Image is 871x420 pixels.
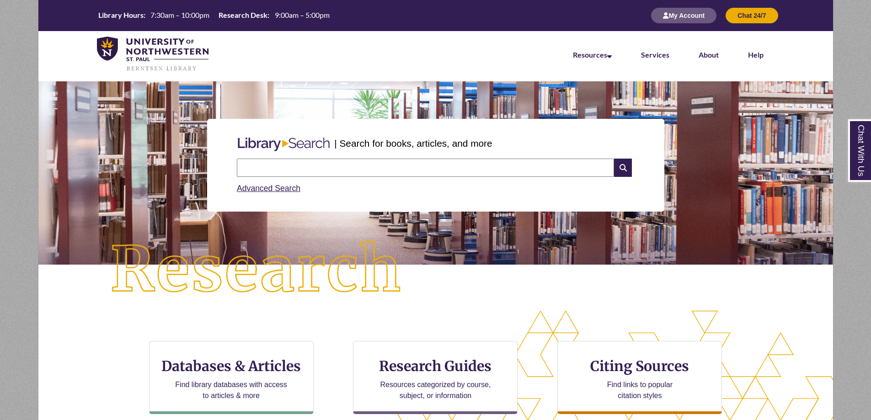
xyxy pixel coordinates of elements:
[614,159,631,177] i: Search
[376,379,495,401] p: Resources categorized by course, subject, or information
[150,11,209,19] span: 7:30am – 10:00pm
[237,184,300,193] a: Advanced Search
[157,357,306,375] h3: Databases & Articles
[149,341,314,414] a: Databases & Articles Find library databases with access to articles & more
[641,50,669,59] a: Services
[171,379,291,401] p: Find library databases with access to articles & more
[557,341,722,414] a: Citing Sources Find links to popular citation styles
[215,10,271,20] th: Research Desk:
[233,134,334,155] img: Libary Search
[275,11,330,19] span: 9:00am – 5:00pm
[651,11,716,19] a: My Account
[584,357,696,375] h3: Citing Sources
[595,379,684,401] p: Find links to popular citation styles
[748,50,764,59] a: Help
[726,11,778,19] a: Chat 24/7
[95,10,333,21] a: Hours Today
[726,8,778,23] button: Chat 24/7
[353,341,518,414] a: Research Guides Resources categorized by course, subject, or information
[651,8,716,23] button: My Account
[361,357,510,375] h3: Research Guides
[573,50,612,59] a: Resources
[95,10,333,20] table: Hours Today
[95,10,147,20] th: Library Hours:
[78,208,435,332] img: Research
[97,37,209,72] img: UNWSP Library Logo
[334,136,492,150] p: | Search for books, articles, and more
[699,50,719,59] a: About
